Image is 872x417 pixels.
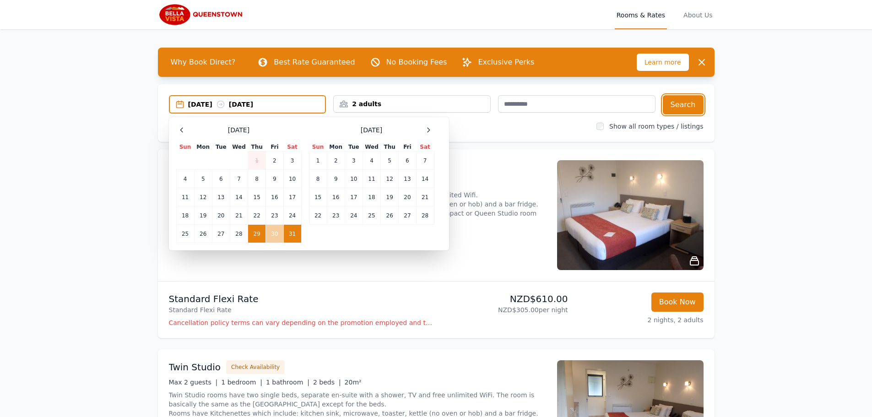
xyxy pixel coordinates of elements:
[327,143,345,152] th: Mon
[266,152,283,170] td: 2
[363,206,380,225] td: 25
[283,188,301,206] td: 17
[345,152,363,170] td: 3
[440,292,568,305] p: NZD$610.00
[248,170,266,188] td: 8
[327,152,345,170] td: 2
[363,143,380,152] th: Wed
[163,53,243,71] span: Why Book Direct?
[248,188,266,206] td: 15
[361,125,382,135] span: [DATE]
[651,292,704,312] button: Book Now
[176,170,194,188] td: 4
[248,152,266,170] td: 1
[381,188,399,206] td: 19
[416,170,434,188] td: 14
[478,57,534,68] p: Exclusive Perks
[327,170,345,188] td: 9
[399,143,416,152] th: Fri
[345,188,363,206] td: 17
[309,170,327,188] td: 8
[399,206,416,225] td: 27
[169,318,433,327] p: Cancellation policy terms can vary depending on the promotion employed and the time of stay of th...
[399,188,416,206] td: 20
[345,143,363,152] th: Tue
[226,360,285,374] button: Check Availability
[309,188,327,206] td: 15
[327,188,345,206] td: 16
[266,225,283,243] td: 30
[221,379,262,386] span: 1 bedroom |
[440,305,568,314] p: NZD$305.00 per night
[663,95,704,114] button: Search
[169,305,433,314] p: Standard Flexi Rate
[158,4,246,26] img: Bella Vista Queenstown
[266,188,283,206] td: 16
[194,188,212,206] td: 12
[230,206,248,225] td: 21
[230,170,248,188] td: 7
[416,143,434,152] th: Sat
[609,123,703,130] label: Show all room types / listings
[212,143,230,152] th: Tue
[194,225,212,243] td: 26
[363,170,380,188] td: 11
[381,152,399,170] td: 5
[345,170,363,188] td: 10
[399,152,416,170] td: 6
[575,315,704,325] p: 2 nights, 2 adults
[399,170,416,188] td: 13
[309,206,327,225] td: 22
[274,57,355,68] p: Best Rate Guaranteed
[309,143,327,152] th: Sun
[212,225,230,243] td: 27
[212,206,230,225] td: 20
[266,143,283,152] th: Fri
[283,225,301,243] td: 31
[176,206,194,225] td: 18
[345,379,362,386] span: 20m²
[283,152,301,170] td: 3
[248,225,266,243] td: 29
[176,143,194,152] th: Sun
[212,170,230,188] td: 6
[363,152,380,170] td: 4
[266,170,283,188] td: 9
[381,206,399,225] td: 26
[212,188,230,206] td: 13
[345,206,363,225] td: 24
[188,100,325,109] div: [DATE] [DATE]
[176,188,194,206] td: 11
[283,170,301,188] td: 10
[228,125,249,135] span: [DATE]
[194,170,212,188] td: 5
[283,143,301,152] th: Sat
[416,152,434,170] td: 7
[381,170,399,188] td: 12
[230,188,248,206] td: 14
[313,379,341,386] span: 2 beds |
[169,361,221,374] h3: Twin Studio
[266,379,309,386] span: 1 bathroom |
[248,143,266,152] th: Thu
[169,292,433,305] p: Standard Flexi Rate
[309,152,327,170] td: 1
[363,188,380,206] td: 18
[169,379,218,386] span: Max 2 guests |
[230,225,248,243] td: 28
[334,99,490,108] div: 2 adults
[283,206,301,225] td: 24
[194,206,212,225] td: 19
[266,206,283,225] td: 23
[248,206,266,225] td: 22
[416,188,434,206] td: 21
[194,143,212,152] th: Mon
[386,57,447,68] p: No Booking Fees
[327,206,345,225] td: 23
[637,54,689,71] span: Learn more
[230,143,248,152] th: Wed
[416,206,434,225] td: 28
[381,143,399,152] th: Thu
[176,225,194,243] td: 25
